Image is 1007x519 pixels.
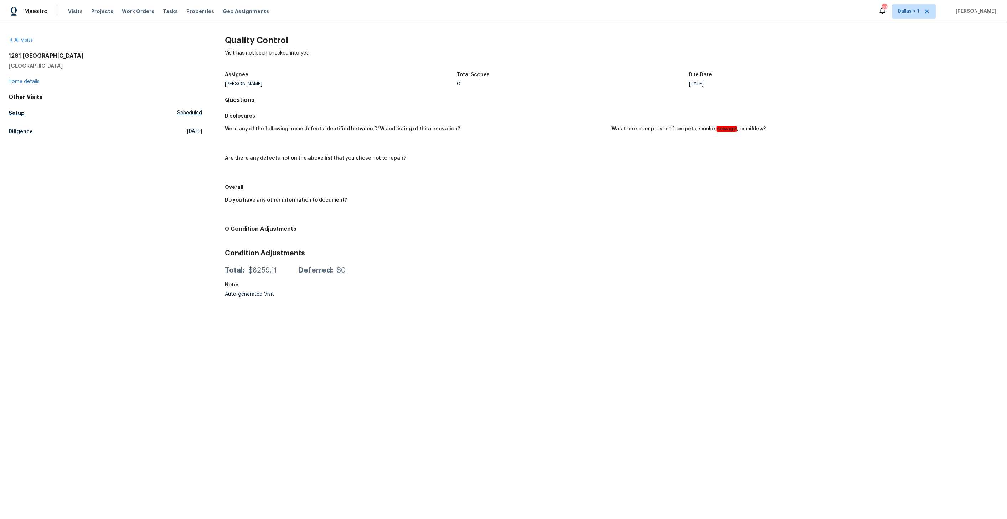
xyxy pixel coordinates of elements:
h2: Quality Control [225,37,998,44]
div: $0 [337,267,346,274]
div: Visit has not been checked into yet. [225,50,998,68]
h5: Are there any defects not on the above list that you chose not to repair? [225,156,406,161]
h5: Was there odor present from pets, smoke, , or mildew? [611,126,766,131]
h4: Questions [225,97,998,104]
a: SetupScheduled [9,107,202,119]
h5: Overall [225,183,998,191]
a: Diligence[DATE] [9,125,202,138]
div: Auto-generated Visit [225,292,457,297]
span: Tasks [163,9,178,14]
span: Properties [186,8,214,15]
div: 135 [882,4,887,11]
div: Deferred: [298,267,333,274]
h5: Notes [225,282,240,287]
span: Scheduled [177,109,202,116]
h5: Due Date [689,72,712,77]
h5: Disclosures [225,112,998,119]
div: 0 [457,82,689,87]
div: [DATE] [689,82,921,87]
div: $8259.11 [248,267,277,274]
h3: Condition Adjustments [225,250,998,257]
h4: 0 Condition Adjustments [225,225,998,233]
h2: 1281 [GEOGRAPHIC_DATA] [9,52,202,59]
span: [PERSON_NAME] [953,8,996,15]
span: Maestro [24,8,48,15]
h5: Do you have any other information to document? [225,198,347,203]
a: All visits [9,38,33,43]
h5: Diligence [9,128,33,135]
span: Work Orders [122,8,154,15]
span: [DATE] [187,128,202,135]
h5: Assignee [225,72,248,77]
span: Dallas + 1 [898,8,920,15]
div: Total: [225,267,245,274]
div: Other Visits [9,94,202,101]
span: Visits [68,8,83,15]
div: [PERSON_NAME] [225,82,457,87]
h5: [GEOGRAPHIC_DATA] [9,62,202,69]
span: Geo Assignments [223,8,269,15]
span: Projects [91,8,113,15]
em: sewage [717,126,737,132]
h5: Setup [9,109,25,116]
a: Home details [9,79,40,84]
h5: Were any of the following home defects identified between D1W and listing of this renovation? [225,126,460,131]
h5: Total Scopes [457,72,490,77]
